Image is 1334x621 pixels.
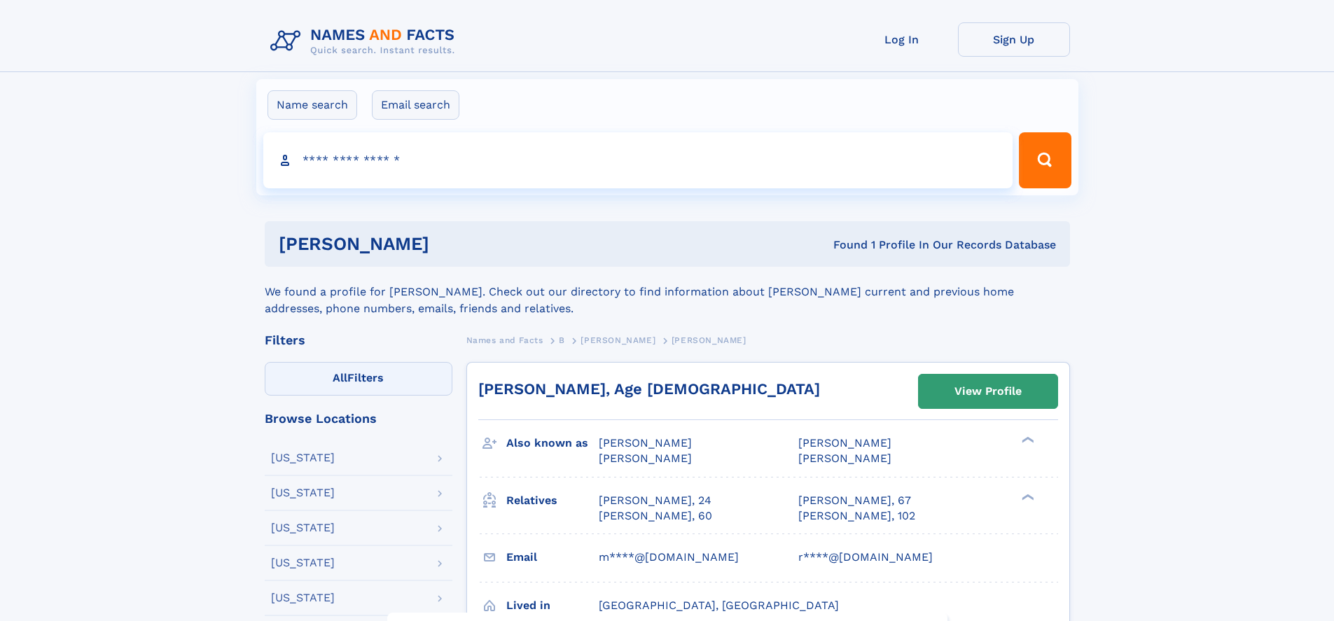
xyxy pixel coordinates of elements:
[672,335,746,345] span: [PERSON_NAME]
[631,237,1056,253] div: Found 1 Profile In Our Records Database
[372,90,459,120] label: Email search
[559,331,565,349] a: B
[268,90,357,120] label: Name search
[265,22,466,60] img: Logo Names and Facts
[265,362,452,396] label: Filters
[559,335,565,345] span: B
[271,487,335,498] div: [US_STATE]
[263,132,1013,188] input: search input
[954,375,1022,407] div: View Profile
[506,545,599,569] h3: Email
[265,334,452,347] div: Filters
[506,594,599,617] h3: Lived in
[798,436,891,449] span: [PERSON_NAME]
[271,452,335,463] div: [US_STATE]
[1018,492,1035,501] div: ❯
[798,452,891,465] span: [PERSON_NAME]
[1019,132,1071,188] button: Search Button
[271,592,335,603] div: [US_STATE]
[271,557,335,568] div: [US_STATE]
[599,508,712,524] a: [PERSON_NAME], 60
[798,508,915,524] a: [PERSON_NAME], 102
[581,331,655,349] a: [PERSON_NAME]
[581,335,655,345] span: [PERSON_NAME]
[919,375,1057,408] a: View Profile
[265,412,452,425] div: Browse Locations
[478,380,820,398] a: [PERSON_NAME], Age [DEMOGRAPHIC_DATA]
[506,489,599,512] h3: Relatives
[466,331,543,349] a: Names and Facts
[599,599,839,612] span: [GEOGRAPHIC_DATA], [GEOGRAPHIC_DATA]
[279,235,632,253] h1: [PERSON_NAME]
[265,267,1070,317] div: We found a profile for [PERSON_NAME]. Check out our directory to find information about [PERSON_N...
[798,493,911,508] a: [PERSON_NAME], 67
[271,522,335,533] div: [US_STATE]
[599,436,692,449] span: [PERSON_NAME]
[333,371,347,384] span: All
[846,22,958,57] a: Log In
[599,452,692,465] span: [PERSON_NAME]
[958,22,1070,57] a: Sign Up
[1018,435,1035,445] div: ❯
[506,431,599,455] h3: Also known as
[599,493,711,508] a: [PERSON_NAME], 24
